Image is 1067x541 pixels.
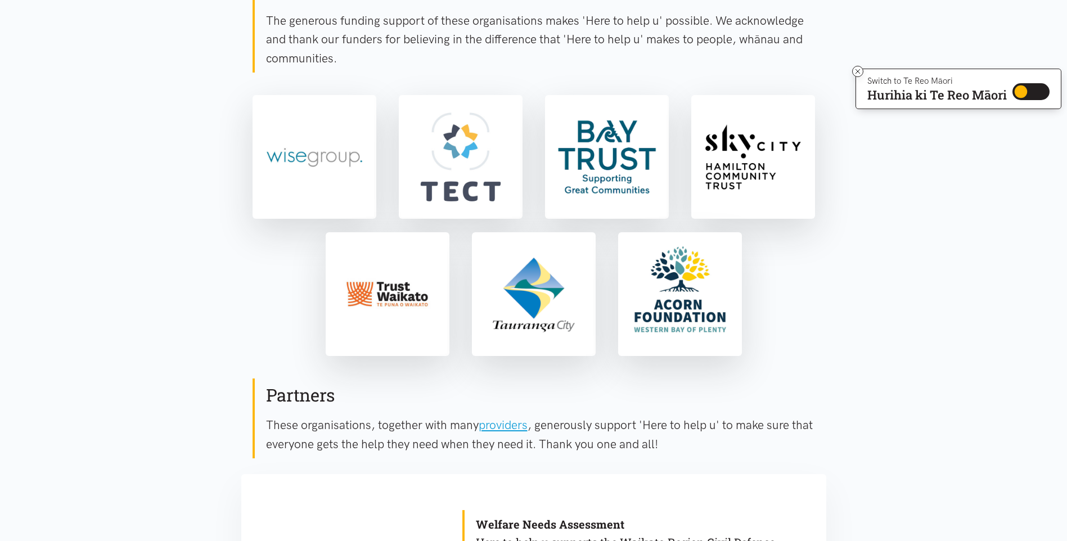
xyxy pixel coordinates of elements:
a: providers [479,418,528,432]
h2: Partners [266,384,815,407]
a: Acorn Foundation | Western Bay of Plenty [618,232,742,356]
img: Wise Group [255,97,374,217]
a: Trust Waikato [326,232,449,356]
a: Wise Group [253,95,376,219]
a: Sky City Community Trust [691,95,815,219]
p: These organisations, together with many , generously support 'Here to help u' to make sure that e... [266,416,815,453]
img: Acorn Foundation | Western Bay of Plenty [620,235,740,354]
img: Bay Trust [547,97,667,217]
b: Welfare Needs Assessment [476,517,624,531]
p: The generous funding support of these organisations makes 'Here to help u' possible. We acknowled... [266,11,815,68]
a: TECT [399,95,523,219]
p: Hurihia ki Te Reo Māori [867,90,1007,100]
img: TECT [401,97,520,217]
a: Tauranga City Council [472,232,596,356]
p: Switch to Te Reo Māori [867,78,1007,84]
img: Sky City Community Trust [694,97,813,217]
a: Bay Trust [545,95,669,219]
img: Tauranga City Council [474,235,593,354]
img: Trust Waikato [328,235,447,354]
